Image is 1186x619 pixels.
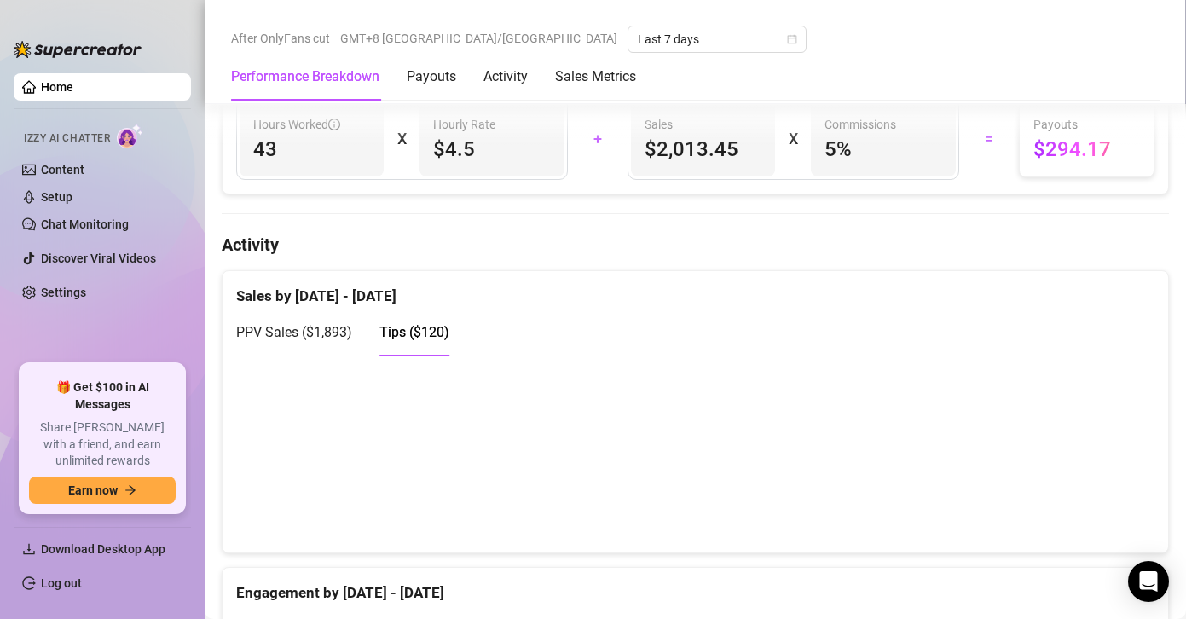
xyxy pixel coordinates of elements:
[433,136,550,163] span: $4.5
[340,26,617,51] span: GMT+8 [GEOGRAPHIC_DATA]/[GEOGRAPHIC_DATA]
[14,41,142,58] img: logo-BBDzfeDw.svg
[117,124,143,148] img: AI Chatter
[407,67,456,87] div: Payouts
[41,286,86,299] a: Settings
[433,115,495,134] article: Hourly Rate
[789,125,797,153] div: X
[1128,561,1169,602] div: Open Intercom Messenger
[231,26,330,51] span: After OnlyFans cut
[24,130,110,147] span: Izzy AI Chatter
[124,484,136,496] span: arrow-right
[41,252,156,265] a: Discover Viral Videos
[645,115,761,134] span: Sales
[41,80,73,94] a: Home
[645,136,761,163] span: $2,013.45
[41,542,165,556] span: Download Desktop App
[41,576,82,590] a: Log out
[253,115,340,134] span: Hours Worked
[253,136,370,163] span: 43
[555,67,636,87] div: Sales Metrics
[969,125,1009,153] div: =
[41,217,129,231] a: Chat Monitoring
[236,568,1154,605] div: Engagement by [DATE] - [DATE]
[1033,136,1141,163] span: $294.17
[29,477,176,504] button: Earn nowarrow-right
[1033,115,1141,134] span: Payouts
[787,34,797,44] span: calendar
[236,271,1154,308] div: Sales by [DATE] - [DATE]
[578,125,617,153] div: +
[41,190,72,204] a: Setup
[638,26,796,52] span: Last 7 days
[22,542,36,556] span: download
[231,67,379,87] div: Performance Breakdown
[68,483,118,497] span: Earn now
[824,115,896,134] article: Commissions
[29,419,176,470] span: Share [PERSON_NAME] with a friend, and earn unlimited rewards
[397,125,406,153] div: X
[222,233,1169,257] h4: Activity
[41,163,84,176] a: Content
[379,324,449,340] span: Tips ( $120 )
[483,67,528,87] div: Activity
[328,119,340,130] span: info-circle
[236,324,352,340] span: PPV Sales ( $1,893 )
[29,379,176,413] span: 🎁 Get $100 in AI Messages
[824,136,941,163] span: 5 %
